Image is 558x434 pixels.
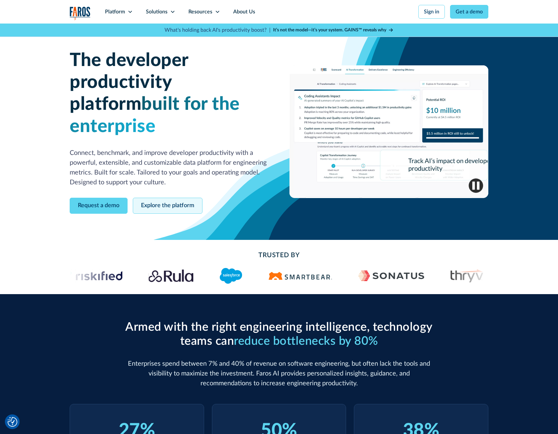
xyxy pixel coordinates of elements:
img: Pause video [469,178,483,193]
a: Sign in [418,5,445,19]
img: Logo of the software testing platform SmartBear. [268,272,332,280]
div: Platform [105,8,125,16]
p: Enterprises spend between 7% and 40% of revenue on software engineering, but often lack the tools... [122,359,436,388]
p: What's holding back AI's productivity boost? | [165,26,270,34]
img: Sonatus Logo [358,271,424,281]
img: Logo of the risk management platform Riskified. [58,271,123,281]
p: Connect, benchmark, and improve developer productivity with a powerful, extensible, and customiza... [70,148,269,187]
img: Rula logo [149,269,193,282]
strong: It’s not the model—it’s your system. GAINS™ reveals why [273,28,386,32]
a: Get a demo [450,5,488,19]
h2: Armed with the right engineering intelligence, technology teams can [122,320,436,348]
span: built for the enterprise [70,95,240,135]
a: Explore the platform [133,198,202,214]
div: Resources [188,8,212,16]
h2: Trusted By [122,250,436,260]
button: Cookie Settings [8,417,17,427]
div: Solutions [146,8,167,16]
img: Logo of the analytics and reporting company Faros. [70,7,91,20]
a: Request a demo [70,198,128,214]
h1: The developer productivity platform [70,50,269,138]
a: It’s not the model—it’s your system. GAINS™ reveals why [273,27,393,34]
img: Logo of the CRM platform Salesforce. [219,268,242,284]
span: reduce bottlenecks by 80% [234,335,378,347]
a: home [70,7,91,20]
img: Revisit consent button [8,417,17,427]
